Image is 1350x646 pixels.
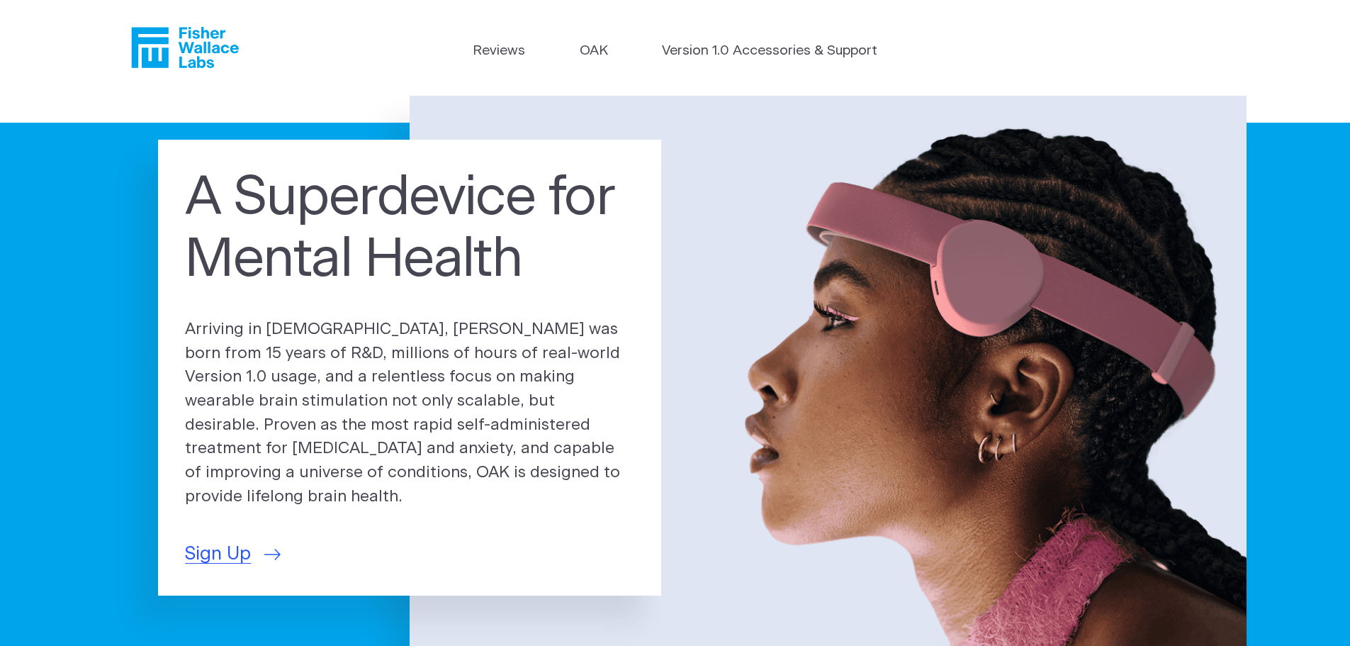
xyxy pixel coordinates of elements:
p: Arriving in [DEMOGRAPHIC_DATA], [PERSON_NAME] was born from 15 years of R&D, millions of hours of... [185,318,634,509]
a: Fisher Wallace [131,27,239,68]
a: Version 1.0 Accessories & Support [662,41,877,62]
a: OAK [580,41,608,62]
a: Reviews [473,41,525,62]
a: Sign Up [185,540,281,568]
h1: A Superdevice for Mental Health [185,167,634,292]
span: Sign Up [185,540,251,568]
